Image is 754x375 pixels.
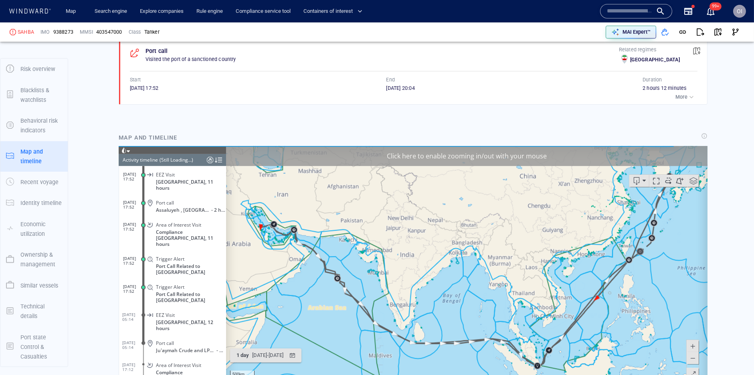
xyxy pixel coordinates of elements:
[4,160,107,189] dl: [DATE] 05:14EEZ Visit[GEOGRAPHIC_DATA], 12 hours
[303,7,362,16] span: Containers of interest
[0,178,68,186] a: Recent voyage
[4,76,26,85] span: [DATE] 17:52
[0,307,68,314] a: Technical details
[0,214,68,245] button: Economic utilization
[386,76,395,83] p: End
[129,28,141,36] p: Class
[0,199,68,207] a: Identity timeline
[630,56,680,63] p: [GEOGRAPHIC_DATA]
[37,173,107,185] span: [GEOGRAPHIC_DATA], 12 hours
[4,54,26,63] span: [DATE] 17:52
[110,237,145,246] a: Mapbox logo
[511,29,531,41] button: Export vessel information
[0,80,68,111] button: Blacklists & watchlists
[0,59,68,79] button: Risk overview
[568,29,580,41] div: Toggle map information layers
[706,6,716,16] button: 99+
[656,23,674,41] button: Add to vessel list
[37,194,55,200] span: Port call
[0,255,68,263] a: Ownership & management
[20,302,62,321] p: Technical details
[0,65,68,73] a: Risk overview
[20,64,55,74] p: Risk overview
[98,201,107,207] span: - 12 hours
[386,85,415,91] span: [DATE] 20:04
[623,28,651,36] p: MAI Expert™
[643,76,662,83] p: Duration
[706,6,716,16] div: Notification center
[40,28,50,36] p: IMO
[4,189,107,211] dl: [DATE] 05:14Port callJu'aymah Crude and LPG Terminals (SPM) , [GEOGRAPHIC_DATA]- 12 hours
[37,201,107,207] div: Ju'aymah Crude and LPG Terminals (SPM) , Saudi Arabia- 12 hours
[37,201,98,207] span: Ju'aymah Crude and LPG Terminals (SPM) , [GEOGRAPHIC_DATA]
[0,343,68,350] a: Port state Control & Casualties
[37,54,55,60] span: Port call
[709,23,727,41] button: View on map
[20,250,62,270] p: Ownership & management
[0,244,68,275] button: Ownership & management
[111,225,136,233] div: 500km
[4,138,26,148] span: [DATE] 17:52
[146,46,168,56] p: Port call
[673,91,697,103] button: More
[710,2,722,10] span: 99+
[53,28,73,36] span: 9388273
[37,216,83,222] span: Area of Interest Visit
[0,110,68,141] button: Behavioral risk indicators
[674,23,691,41] button: Get link
[688,42,705,60] button: View on map
[0,91,68,98] a: Blacklists & watchlists
[606,26,656,39] button: MAI Expert™
[130,76,141,83] p: Start
[37,166,56,172] span: EEZ Visit
[732,3,748,19] button: OI
[20,219,62,239] p: Economic utilization
[4,20,107,48] dl: [DATE] 17:52EEZ Visit[GEOGRAPHIC_DATA], 11 hours
[555,29,568,41] div: tooltips.createAOI
[20,116,62,136] p: Behavioral risk indicators
[643,85,697,92] div: 2 hours 12 minutes
[132,203,166,216] div: [DATE] - [DATE]
[547,242,587,247] a: Improve this map
[115,130,180,146] div: Map and timeline
[37,138,66,144] span: Trigger Alert
[37,110,66,116] span: Trigger Alert
[20,198,62,208] p: Identity timeline
[0,152,68,160] a: Map and timeline
[10,29,16,35] div: High risk
[37,26,56,32] span: EEZ Visit
[37,61,93,67] div: Assaluyeh , [GEOGRAPHIC_DATA]
[720,339,748,369] iframe: Chat
[483,242,505,247] a: Mapbox
[4,70,107,104] dl: [DATE] 17:52Area of Interest VisitCompliance [GEOGRAPHIC_DATA], 11 hours
[91,4,130,18] a: Search engine
[20,85,62,105] p: Blacklists & watchlists
[4,104,107,132] dl: [DATE] 17:52Trigger AlertPort Call Related to [GEOGRAPHIC_DATA]
[193,4,226,18] a: Rule engine
[144,28,160,36] div: Tanker
[0,172,68,193] button: Recent voyage
[41,8,75,20] div: (Still Loading...)
[96,28,122,36] div: 403547000
[4,48,107,70] dl: [DATE] 17:52Port callAssaluyeh , [GEOGRAPHIC_DATA]- 2 hours
[59,4,85,18] button: Map
[737,8,742,14] span: OI
[4,132,107,160] dl: [DATE] 17:52Trigger AlertPort Call Related to [GEOGRAPHIC_DATA]
[63,4,82,18] a: Map
[93,61,107,67] span: - 2 hours
[0,296,68,327] button: Technical details
[4,110,26,120] span: [DATE] 17:52
[0,275,68,296] button: Similar vessels
[691,23,709,41] button: Export report
[4,26,26,35] span: [DATE] 17:52
[4,194,25,204] span: [DATE] 05:14
[37,145,107,157] span: Port Call Related to [GEOGRAPHIC_DATA]
[137,4,187,18] a: Explore companies
[118,206,130,212] span: 1 day
[18,28,34,36] span: SAHBA
[0,122,68,129] a: Behavioral risk indicators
